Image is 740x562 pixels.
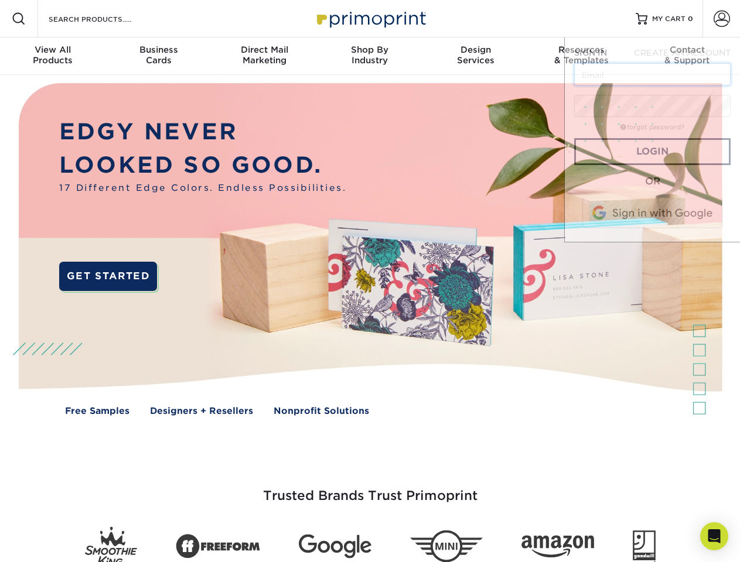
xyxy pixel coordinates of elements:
[317,44,422,66] div: Industry
[105,44,211,66] div: Cards
[59,149,346,182] p: LOOKED SO GOOD.
[105,37,211,75] a: BusinessCards
[317,37,422,75] a: Shop ByIndustry
[574,138,731,165] a: Login
[574,48,607,57] span: SIGN IN
[59,262,157,291] a: GET STARTED
[633,530,656,562] img: Goodwill
[28,460,713,518] h3: Trusted Brands Trust Primoprint
[528,44,634,55] span: Resources
[700,522,728,550] div: Open Intercom Messenger
[317,44,422,55] span: Shop By
[620,124,684,131] a: forgot password?
[423,44,528,55] span: Design
[528,44,634,66] div: & Templates
[528,37,634,75] a: Resources& Templates
[574,63,731,85] input: Email
[59,115,346,149] p: EDGY NEVER
[212,37,317,75] a: Direct MailMarketing
[65,405,129,418] a: Free Samples
[521,536,594,558] img: Amazon
[634,48,731,57] span: CREATE AN ACCOUNT
[312,6,429,31] img: Primoprint
[423,37,528,75] a: DesignServices
[688,15,693,23] span: 0
[150,405,253,418] a: Designers + Resellers
[423,44,528,66] div: Services
[299,534,371,558] img: Google
[274,405,369,418] a: Nonprofit Solutions
[212,44,317,66] div: Marketing
[59,181,346,195] span: 17 Different Edge Colors. Endless Possibilities.
[47,12,162,26] input: SEARCH PRODUCTS.....
[652,14,686,24] span: MY CART
[574,174,731,189] div: OR
[212,44,317,55] span: Direct Mail
[105,44,211,55] span: Business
